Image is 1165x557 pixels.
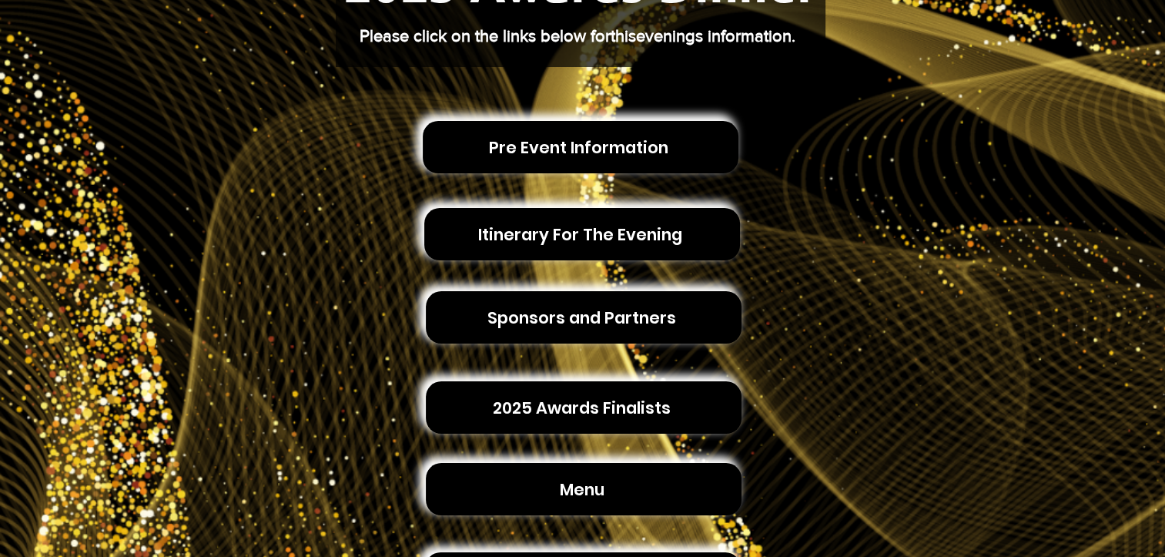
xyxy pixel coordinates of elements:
span: Pre Event Information [489,136,668,159]
span: Itinerary For The Evening [478,223,682,247]
span: evenings information. [636,27,795,45]
a: Menu [426,463,742,515]
span: this [611,27,636,45]
a: Pre Event Information [423,121,738,173]
span: 2025 Awards Finalists [493,396,671,420]
span: Menu [560,478,604,502]
span: Sponsors and Partners [487,306,676,330]
span: Please click on the links below for [360,27,611,45]
a: 2025 Awards Finalists [426,381,742,434]
a: Itinerary For The Evening [424,208,740,260]
a: Sponsors and Partners [426,291,742,344]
